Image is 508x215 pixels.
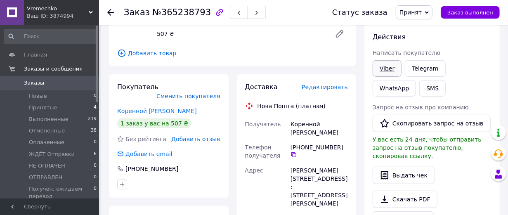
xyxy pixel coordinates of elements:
[94,104,97,111] span: 4
[373,33,406,41] span: Действия
[171,136,220,142] span: Добавить отзыв
[4,29,97,44] input: Поиск
[405,60,445,77] a: Telegram
[125,150,173,158] div: Добавить email
[447,9,493,16] span: Заказ выполнен
[399,9,422,16] span: Принят
[117,108,197,114] a: Коренной [PERSON_NAME]
[116,150,173,158] div: Добавить email
[29,92,47,100] span: Новые
[107,8,114,17] div: Вернуться назад
[117,83,158,91] span: Покупатель
[94,162,97,170] span: 0
[29,104,57,111] span: Принятые
[27,12,99,20] div: Ваш ID: 3874994
[125,165,179,173] div: [PHONE_NUMBER]
[245,83,278,91] span: Доставка
[245,144,281,159] span: Телефон получателя
[373,60,402,77] a: Viber
[373,104,469,111] span: Запрос на отзыв про компанию
[245,167,263,174] span: Адрес
[29,116,69,123] span: Выполненные
[94,174,97,181] span: 0
[117,118,191,128] div: 1 заказ у вас на 507 ₴
[91,127,97,135] span: 38
[27,5,89,12] span: Vremechko
[29,162,65,170] span: НЕ ОПЛАЧЕН
[154,28,328,40] div: 507 ₴
[373,136,482,159] span: У вас есть 24 дня, чтобы отправить запрос на отзыв покупателю, скопировав ссылку.
[289,117,350,140] div: Коренной [PERSON_NAME]
[441,6,500,19] button: Заказ выполнен
[24,79,44,87] span: Заказы
[156,93,220,99] span: Сменить покупателя
[332,8,387,17] div: Статус заказа
[29,174,62,181] span: ОТПРАВЛЕН
[24,65,83,73] span: Заказы и сообщения
[245,121,281,128] span: Получатель
[124,7,150,17] span: Заказ
[255,102,328,110] div: Нова Пошта (платная)
[117,49,348,58] span: Добавить товар
[94,185,97,200] span: 0
[29,127,65,135] span: Отмененные
[373,50,440,56] span: Написать покупателю
[419,80,446,97] button: SMS
[289,163,350,211] div: [PERSON_NAME][STREET_ADDRESS]: [STREET_ADDRESS][PERSON_NAME]
[29,139,64,146] span: Оплаченные
[373,167,435,184] button: Выдать чек
[152,7,211,17] span: №365238793
[88,116,97,123] span: 219
[125,136,166,142] span: Без рейтинга
[302,84,348,90] span: Редактировать
[373,115,491,132] button: Скопировать запрос на отзыв
[29,185,94,200] span: Получен, ожидаем перевод
[94,151,97,158] span: 6
[94,139,97,146] span: 0
[24,51,47,59] span: Главная
[29,151,75,158] span: ЖДЁТ Отправки
[373,80,416,97] a: WhatsApp
[291,143,348,158] div: [PHONE_NUMBER]
[94,92,97,100] span: 0
[331,26,348,42] a: Редактировать
[373,191,437,208] a: Скачать PDF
